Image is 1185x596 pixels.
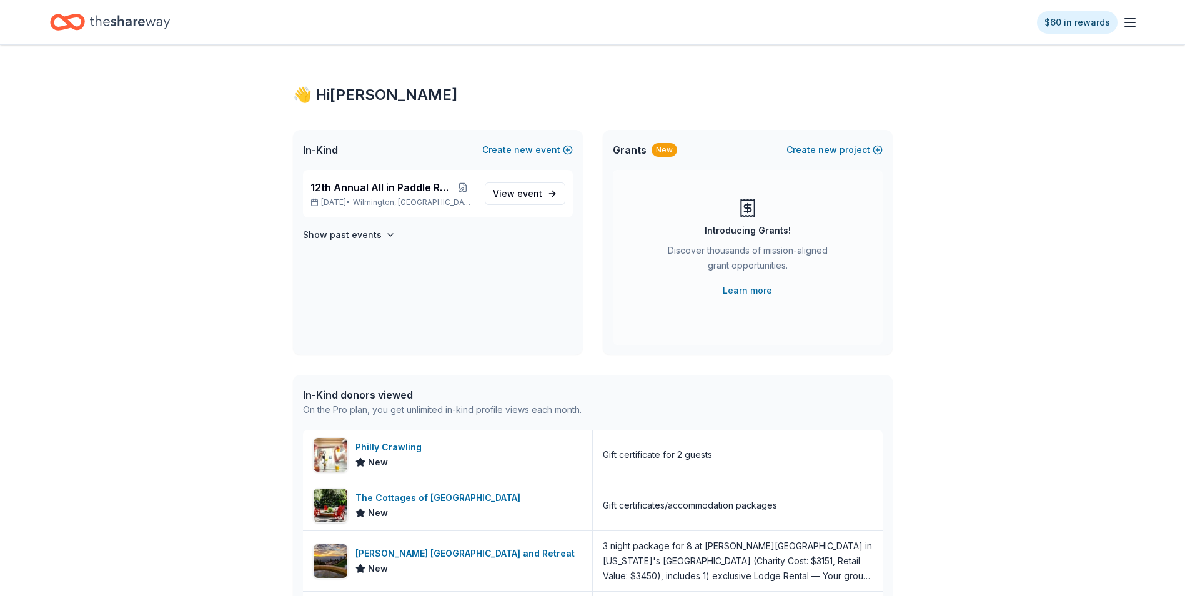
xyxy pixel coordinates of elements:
[310,197,475,207] p: [DATE] •
[293,85,893,105] div: 👋 Hi [PERSON_NAME]
[355,440,427,455] div: Philly Crawling
[1037,11,1118,34] a: $60 in rewards
[818,142,837,157] span: new
[355,490,525,505] div: The Cottages of [GEOGRAPHIC_DATA]
[303,142,338,157] span: In-Kind
[310,180,452,195] span: 12th Annual All in Paddle Raffle
[303,227,395,242] button: Show past events
[50,7,170,37] a: Home
[303,387,582,402] div: In-Kind donors viewed
[314,489,347,522] img: Image for The Cottages of Napa Valley
[493,186,542,201] span: View
[355,546,580,561] div: [PERSON_NAME] [GEOGRAPHIC_DATA] and Retreat
[303,227,382,242] h4: Show past events
[514,142,533,157] span: new
[314,544,347,578] img: Image for Downing Mountain Lodge and Retreat
[705,223,791,238] div: Introducing Grants!
[353,197,474,207] span: Wilmington, [GEOGRAPHIC_DATA]
[482,142,573,157] button: Createnewevent
[368,561,388,576] span: New
[652,143,677,157] div: New
[485,182,565,205] a: View event
[723,283,772,298] a: Learn more
[786,142,883,157] button: Createnewproject
[603,539,873,584] div: 3 night package for 8 at [PERSON_NAME][GEOGRAPHIC_DATA] in [US_STATE]'s [GEOGRAPHIC_DATA] (Charit...
[603,447,712,462] div: Gift certificate for 2 guests
[603,498,777,513] div: Gift certificates/accommodation packages
[663,243,833,278] div: Discover thousands of mission-aligned grant opportunities.
[368,455,388,470] span: New
[368,505,388,520] span: New
[314,438,347,472] img: Image for Philly Crawling
[517,188,542,199] span: event
[613,142,647,157] span: Grants
[303,402,582,417] div: On the Pro plan, you get unlimited in-kind profile views each month.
